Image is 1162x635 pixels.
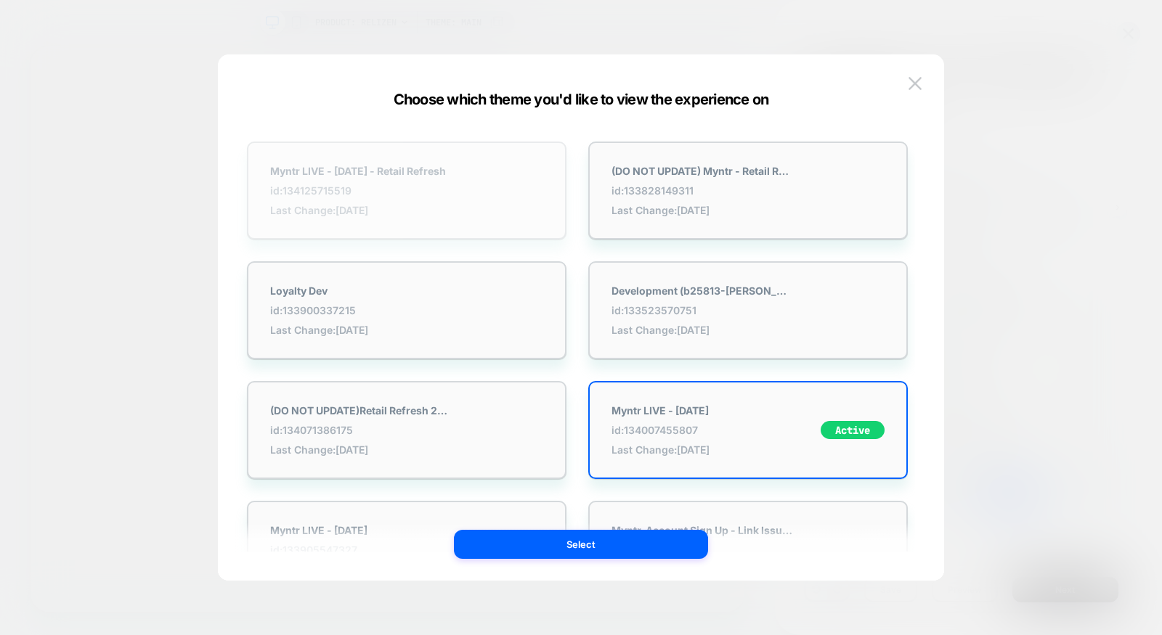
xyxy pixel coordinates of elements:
strong: (DO NOT UPDATE) Myntr - Retail Refresh 2025 | [612,165,793,177]
button: Select [454,530,708,559]
span: id: 134007455807 [612,424,710,436]
strong: Loyalty Dev [270,284,368,297]
strong: Development (b25813-[PERSON_NAME]-MacBook-Pro) [612,284,793,297]
strong: Myntr LIVE - [DATE] - Retail Refresh [270,165,446,177]
span: Last Change: [DATE] [270,204,446,216]
strong: (DO NOT UPDATE)Retail Refresh 2025: FINAL - BACKUP [270,404,452,417]
span: Last Change: [DATE] [612,324,793,336]
strong: Myntr LIVE - [DATE] [270,524,368,536]
span: Last Change: [DATE] [612,204,793,216]
span: id: 134125715519 [270,184,446,197]
span: Last Change: [DATE] [270,324,368,336]
span: id: 133900337215 [270,304,368,316]
strong: Myntr LIVE - [DATE] [612,404,710,417]
span: id: 133523570751 [612,304,793,316]
span: id: 134071386175 [270,424,452,436]
span: Last Change: [DATE] [270,443,452,456]
span: Last Change: [DATE] [612,443,710,456]
strong: Myntr-Account Sign Up - Link Issue-BON-1360 [612,524,793,536]
div: Choose which theme you'd like to view the experience on [218,91,944,108]
span: id: 133828149311 [612,184,793,197]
